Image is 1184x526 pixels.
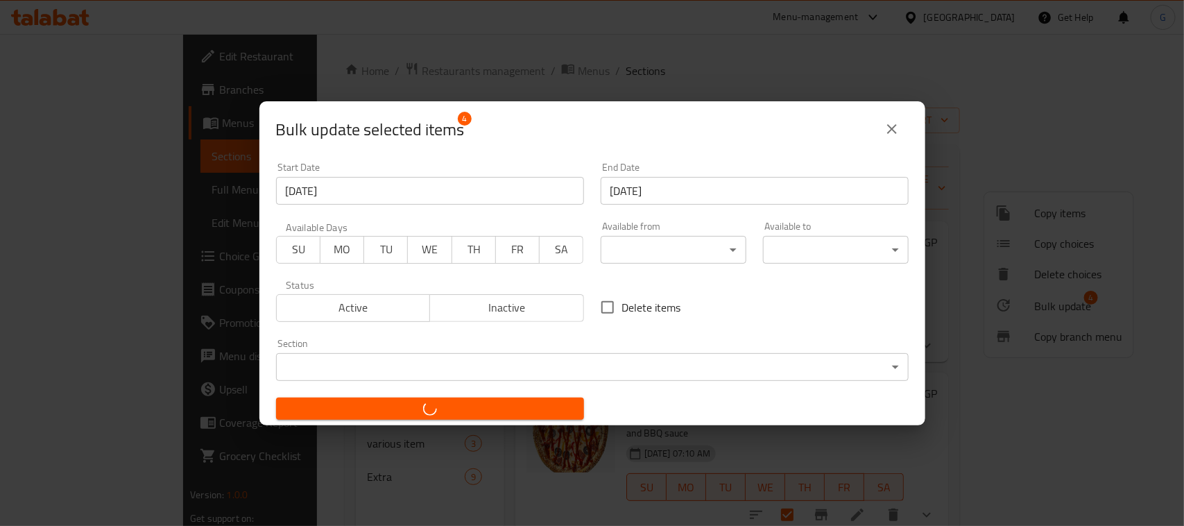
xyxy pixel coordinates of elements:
button: WE [407,236,452,264]
span: Active [282,298,425,318]
div: ​ [763,236,909,264]
span: TH [458,239,490,260]
div: ​ [601,236,746,264]
button: TH [452,236,496,264]
span: FR [501,239,534,260]
span: WE [413,239,446,260]
span: TU [370,239,402,260]
button: Inactive [429,294,584,322]
span: Delete items [622,299,681,316]
button: close [875,112,909,146]
span: 4 [458,112,472,126]
button: SU [276,236,320,264]
button: TU [363,236,408,264]
button: SA [539,236,583,264]
div: ​ [276,353,909,381]
span: MO [326,239,359,260]
span: SU [282,239,315,260]
button: Active [276,294,431,322]
button: FR [495,236,540,264]
button: MO [320,236,364,264]
span: SA [545,239,578,260]
span: Inactive [436,298,578,318]
span: Selected items count [276,119,465,141]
